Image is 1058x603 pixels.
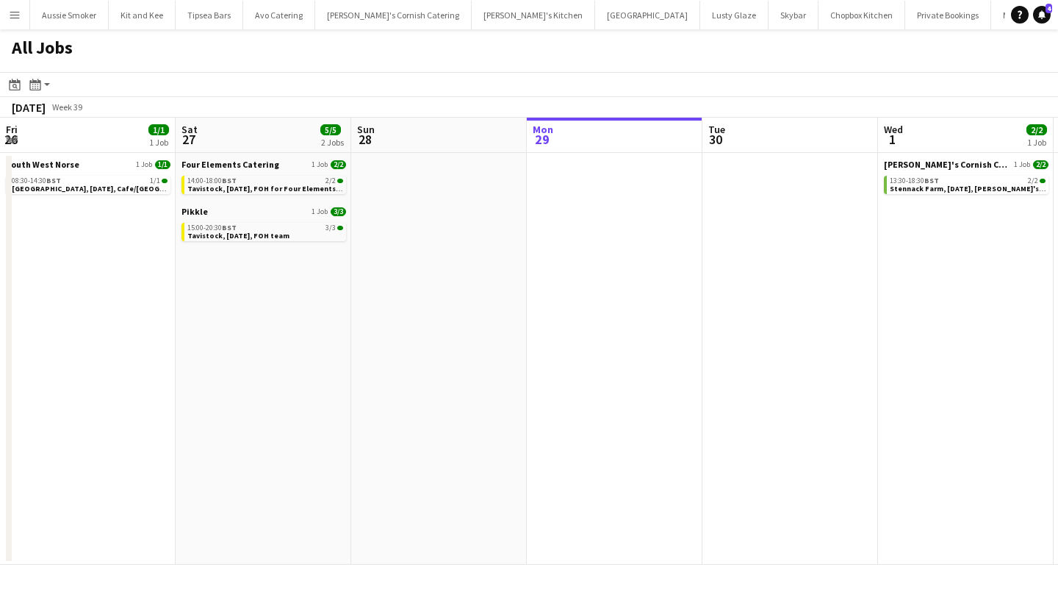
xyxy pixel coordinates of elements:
[181,159,346,206] div: Four Elements Catering1 Job2/214:00-18:00BST2/2Tavistock, [DATE], FOH for Four Elements Catering
[6,123,18,136] span: Fri
[162,179,168,183] span: 1/1
[30,1,109,29] button: Aussie Smoker
[4,131,18,148] span: 26
[706,131,725,148] span: 30
[315,1,472,29] button: [PERSON_NAME]'s Cornish Catering
[1040,179,1046,183] span: 2/2
[331,207,346,216] span: 3/3
[325,177,336,185] span: 2/2
[769,1,818,29] button: Skybar
[181,206,346,244] div: Pikkle1 Job3/315:00-20:30BST3/3Tavistock, [DATE], FOH team
[181,206,346,217] a: Pikkle1 Job3/3
[533,123,553,136] span: Mon
[6,159,170,197] div: South West Norse1 Job1/108:30-14:30BST1/1[GEOGRAPHIC_DATA], [DATE], Cafe/[GEOGRAPHIC_DATA] (SW No...
[884,159,1048,197] div: [PERSON_NAME]'s Cornish Catering1 Job2/213:30-18:30BST2/2Stennack Farm, [DATE], [PERSON_NAME]'s C...
[312,160,328,169] span: 1 Job
[1033,6,1051,24] a: 4
[337,179,343,183] span: 2/2
[181,206,208,217] span: Pikkle
[321,137,344,148] div: 2 Jobs
[890,176,1046,193] a: 13:30-18:30BST2/2Stennack Farm, [DATE], [PERSON_NAME]'s Catering
[176,1,243,29] button: Tipsea Bars
[331,160,346,169] span: 2/2
[1026,124,1047,135] span: 2/2
[884,123,903,136] span: Wed
[12,176,168,193] a: 08:30-14:30BST1/1[GEOGRAPHIC_DATA], [DATE], Cafe/[GEOGRAPHIC_DATA] (SW Norse)
[890,177,939,185] span: 13:30-18:30
[530,131,553,148] span: 29
[109,1,176,29] button: Kit and Kee
[1014,160,1030,169] span: 1 Job
[595,1,700,29] button: [GEOGRAPHIC_DATA]
[312,207,328,216] span: 1 Job
[222,223,237,232] span: BST
[222,176,237,185] span: BST
[1028,177,1038,185] span: 2/2
[1033,160,1048,169] span: 2/2
[12,177,61,185] span: 08:30-14:30
[924,176,939,185] span: BST
[149,137,168,148] div: 1 Job
[325,224,336,232] span: 3/3
[136,160,152,169] span: 1 Job
[882,131,903,148] span: 1
[357,123,375,136] span: Sun
[905,1,991,29] button: Private Bookings
[179,131,198,148] span: 27
[187,223,343,240] a: 15:00-20:30BST3/3Tavistock, [DATE], FOH team
[181,123,198,136] span: Sat
[6,159,170,170] a: South West Norse1 Job1/1
[355,131,375,148] span: 28
[243,1,315,29] button: Avo Catering
[6,159,79,170] span: South West Norse
[46,176,61,185] span: BST
[181,159,346,170] a: Four Elements Catering1 Job2/2
[150,177,160,185] span: 1/1
[337,226,343,230] span: 3/3
[12,100,46,115] div: [DATE]
[884,159,1011,170] span: Kerra's Cornish Catering
[320,124,341,135] span: 5/5
[48,101,85,113] span: Week 39
[187,231,289,240] span: Tavistock, 27th September, FOH team
[700,1,769,29] button: Lusty Glaze
[1027,137,1046,148] div: 1 Job
[181,159,279,170] span: Four Elements Catering
[187,177,237,185] span: 14:00-18:00
[187,184,369,193] span: Tavistock, 27th September, FOH for Four Elements Catering
[818,1,905,29] button: Chopbox Kitchen
[472,1,595,29] button: [PERSON_NAME]'s Kitchen
[155,160,170,169] span: 1/1
[708,123,725,136] span: Tue
[148,124,169,135] span: 1/1
[12,184,251,193] span: Exeter, 26th September, Cafe/Barista (SW Norse)
[1046,4,1052,13] span: 4
[884,159,1048,170] a: [PERSON_NAME]'s Cornish Catering1 Job2/2
[187,176,343,193] a: 14:00-18:00BST2/2Tavistock, [DATE], FOH for Four Elements Catering
[187,224,237,232] span: 15:00-20:30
